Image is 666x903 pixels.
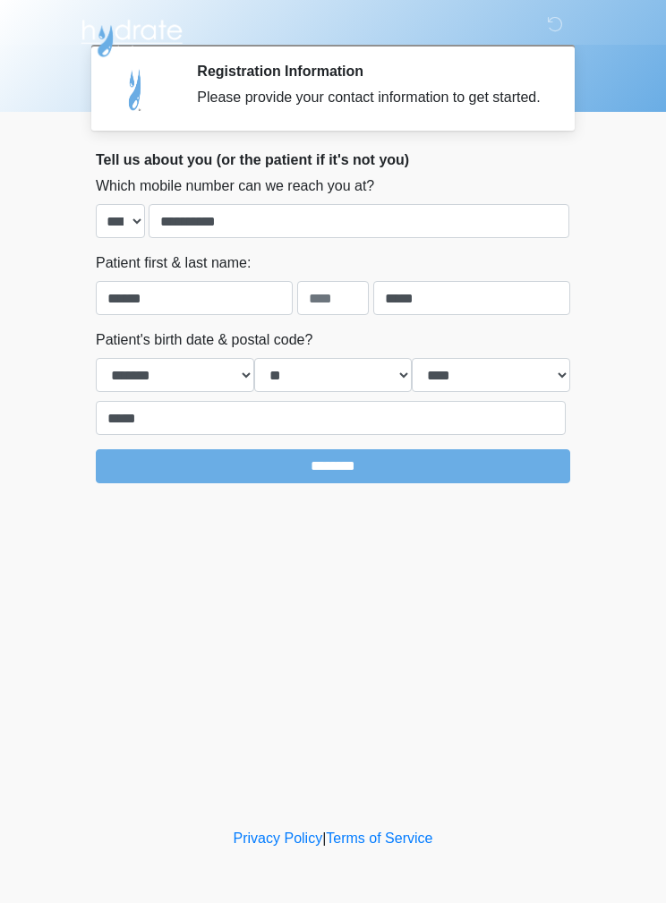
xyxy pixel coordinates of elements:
[78,13,185,58] img: Hydrate IV Bar - Flagstaff Logo
[197,87,543,108] div: Please provide your contact information to get started.
[322,831,326,846] a: |
[234,831,323,846] a: Privacy Policy
[96,252,251,274] label: Patient first & last name:
[326,831,432,846] a: Terms of Service
[96,175,374,197] label: Which mobile number can we reach you at?
[96,329,312,351] label: Patient's birth date & postal code?
[96,151,570,168] h2: Tell us about you (or the patient if it's not you)
[109,63,163,116] img: Agent Avatar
